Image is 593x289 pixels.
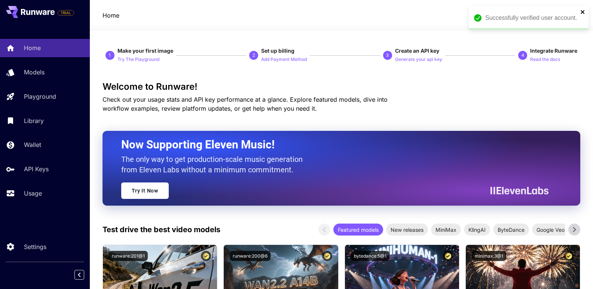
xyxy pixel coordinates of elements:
[24,43,41,52] p: Home
[24,165,49,173] p: API Keys
[117,55,159,64] button: Try The Playground
[564,251,574,261] button: Certified Model – Vetted for best performance and includes a commercial license.
[395,56,442,63] p: Generate your api key
[253,52,255,59] p: 2
[351,251,389,261] button: bytedance:5@1
[103,11,119,20] a: Home
[472,251,506,261] button: minimax:3@1
[121,182,169,199] a: Try It Now
[117,56,159,63] p: Try The Playground
[201,251,211,261] button: Certified Model – Vetted for best performance and includes a commercial license.
[108,52,111,59] p: 1
[464,224,490,236] div: KlingAI
[333,226,383,234] span: Featured models
[493,226,529,234] span: ByteDance
[532,226,569,234] span: Google Veo
[395,55,442,64] button: Generate your api key
[103,82,581,92] h3: Welcome to Runware!
[322,251,332,261] button: Certified Model – Vetted for best performance and includes a commercial license.
[431,226,461,234] span: MiniMax
[24,189,42,198] p: Usage
[530,55,560,64] button: Read the docs
[103,224,220,235] p: Test drive the best video models
[24,68,45,77] p: Models
[261,55,307,64] button: Add Payment Method
[261,47,294,54] span: Set up billing
[443,251,453,261] button: Certified Model – Vetted for best performance and includes a commercial license.
[395,47,439,54] span: Create an API key
[58,10,74,16] span: TRIAL
[121,138,543,152] h2: Now Supporting Eleven Music!
[24,116,44,125] p: Library
[386,52,389,59] p: 3
[530,47,577,54] span: Integrate Runware
[530,56,560,63] p: Read the docs
[580,9,586,15] button: close
[80,268,90,282] div: Collapse sidebar
[493,224,529,236] div: ByteDance
[333,224,383,236] div: Featured models
[261,56,307,63] p: Add Payment Method
[58,8,74,17] span: Add your payment card to enable full platform functionality.
[103,96,388,112] span: Check out your usage stats and API key performance at a glance. Explore featured models, dive int...
[24,92,56,101] p: Playground
[522,52,524,59] p: 4
[109,251,148,261] button: runware:201@1
[464,226,490,234] span: KlingAI
[74,270,84,280] button: Collapse sidebar
[230,251,270,261] button: runware:200@6
[431,224,461,236] div: MiniMax
[386,226,428,234] span: New releases
[532,224,569,236] div: Google Veo
[485,13,578,22] div: Successfully verified user account.
[386,224,428,236] div: New releases
[24,140,41,149] p: Wallet
[121,154,308,175] p: The only way to get production-scale music generation from Eleven Labs without a minimum commitment.
[103,11,119,20] nav: breadcrumb
[117,47,173,54] span: Make your first image
[24,242,46,251] p: Settings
